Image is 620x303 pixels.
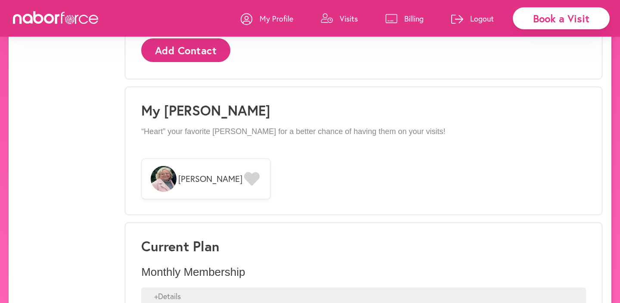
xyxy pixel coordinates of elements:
h1: My [PERSON_NAME] [141,102,586,119]
p: “Heart” your favorite [PERSON_NAME] for a better chance of having them on your visits! [141,127,586,137]
p: Billing [404,13,424,24]
div: Book a Visit [513,7,610,29]
h3: Current Plan [141,238,586,254]
span: [PERSON_NAME] [178,174,242,184]
a: My Profile [241,6,293,31]
p: My Profile [260,13,293,24]
a: Logout [451,6,494,31]
p: Monthly Membership [141,266,586,279]
a: Visits [321,6,358,31]
button: Add Contact [141,38,230,62]
a: Billing [385,6,424,31]
p: Logout [470,13,494,24]
img: HSf1RpRmSP22OYgFKaW7 [151,166,177,192]
p: Visits [340,13,358,24]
